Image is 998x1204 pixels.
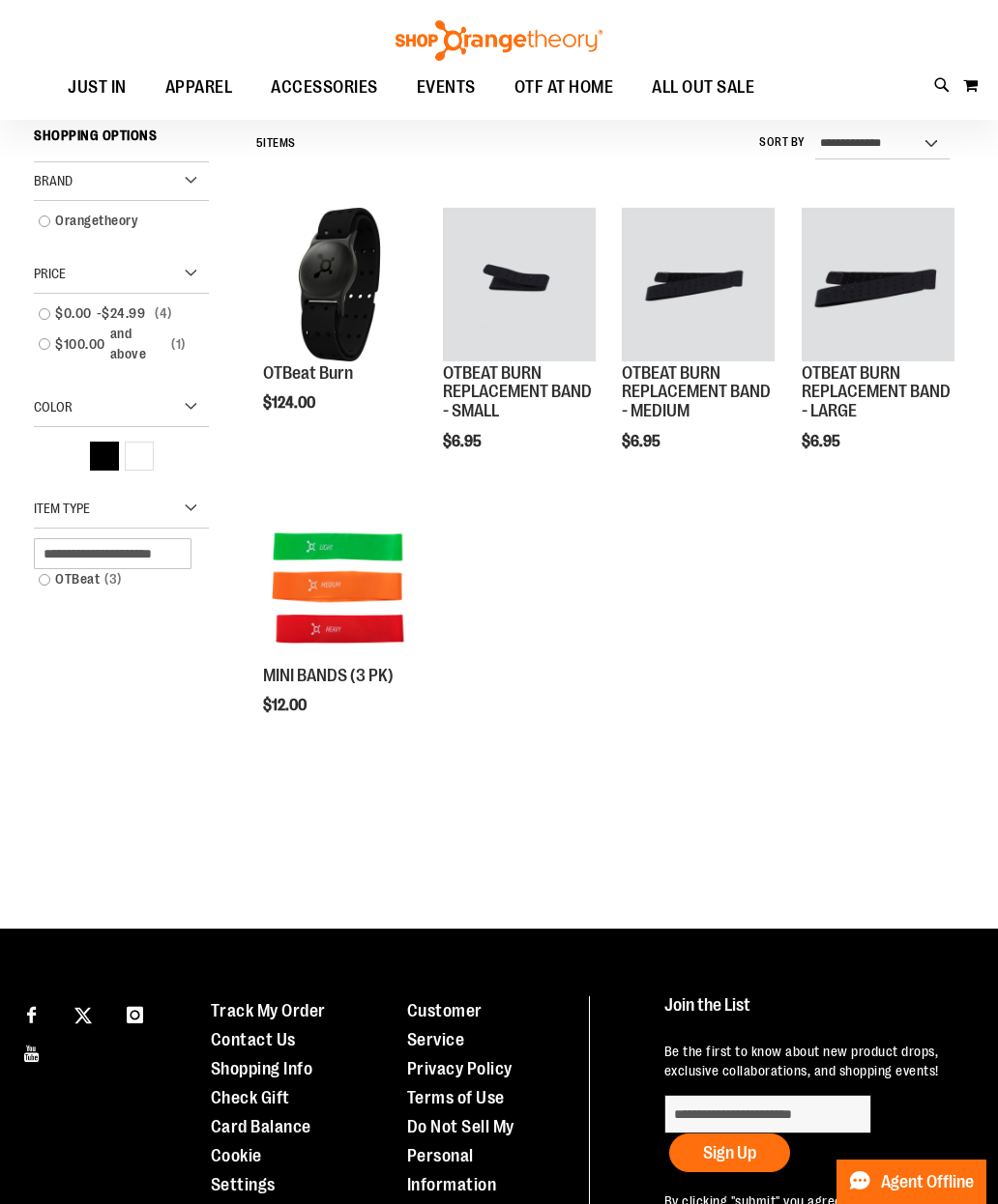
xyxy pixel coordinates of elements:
[802,433,843,450] span: $6.95
[622,208,775,360] img: OTBEAT BURN REPLACEMENT BAND - MEDIUM
[34,266,66,281] span: Price
[211,1059,313,1078] a: Shopping Info
[802,363,951,421] a: OTBEAT BURN REPLACEMENT BAND - LARGE
[443,208,596,360] img: OTBEAT BURN REPLACEMENT BAND - SMALL
[263,208,416,360] img: Main view of OTBeat Burn 6.0-C
[612,198,784,500] div: product
[34,119,209,162] strong: Shopping Options
[211,1001,326,1020] a: Track My Order
[100,569,127,589] span: 3
[263,510,416,666] a: MINI BANDS (3 PK)
[256,136,264,150] span: 5
[102,303,150,324] span: $24.99
[15,996,48,1030] a: Visit our Facebook page
[253,501,426,763] div: product
[211,1088,311,1136] a: Check Gift Card Balance
[443,433,484,450] span: $6.95
[703,1143,756,1162] span: Sign Up
[407,1059,513,1078] a: Privacy Policy
[622,363,771,421] a: OTBEAT BURN REPLACEMENT BAND - MEDIUM
[263,394,318,412] span: $124.00
[74,1007,92,1024] img: Twitter
[29,211,197,231] a: Orangetheory
[622,208,775,363] a: OTBEAT BURN REPLACEMENT BAND - MEDIUM
[150,303,177,324] span: 4
[34,399,73,415] span: Color
[34,173,73,188] span: Brand
[263,363,353,383] a: OTBeat Burn
[211,1030,296,1049] a: Contact Us
[263,697,309,714] span: $12.00
[443,208,596,363] a: OTBEAT BURN REPLACEMENT BAND - SMALL
[802,208,954,363] a: OTBEAT BURN REPLACEMENT BAND - LARGE
[67,996,101,1030] a: Visit our X page
[29,569,197,589] a: OTBeat3
[263,666,394,685] a: MINI BANDS (3 PK)
[118,996,152,1030] a: Visit our Instagram page
[271,66,378,109] span: ACCESSORIES
[792,198,964,500] div: product
[652,66,754,109] span: ALL OUT SALE
[122,439,157,473] a: Multi-Color
[407,1088,505,1107] a: Terms of Use
[759,134,806,151] label: Sort By
[55,303,97,324] span: $0.00
[55,334,110,355] span: $100.00
[87,439,122,473] a: Black
[881,1173,974,1191] span: Agent Offline
[664,1095,871,1133] input: enter email
[211,1146,276,1194] a: Cookie Settings
[256,129,296,158] h2: Items
[802,208,954,360] img: OTBEAT BURN REPLACEMENT BAND - LARGE
[514,66,614,109] span: OTF AT HOME
[165,66,233,109] span: APPAREL
[253,198,426,461] div: product
[166,334,191,355] span: 1
[68,66,127,109] span: JUST IN
[664,1042,968,1080] p: Be the first to know about new product drops, exclusive collaborations, and shopping events!
[407,1117,514,1194] a: Do Not Sell My Personal Information
[837,1160,986,1204] button: Agent Offline
[34,501,90,516] span: Item Type
[664,996,968,1032] h4: Join the List
[407,1001,483,1049] a: Customer Service
[29,324,197,364] a: $100.00and above1
[263,510,416,663] img: MINI BANDS (3 PK)
[433,198,605,500] div: product
[443,363,592,421] a: OTBEAT BURN REPLACEMENT BAND - SMALL
[669,1133,790,1172] button: Sign Up
[622,433,663,450] span: $6.95
[29,303,197,324] a: $0.00-$24.99 4
[15,1035,48,1069] a: Visit our Youtube page
[263,208,416,363] a: Main view of OTBeat Burn 6.0-C
[417,66,476,109] span: EVENTS
[393,20,605,61] img: Shop Orangetheory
